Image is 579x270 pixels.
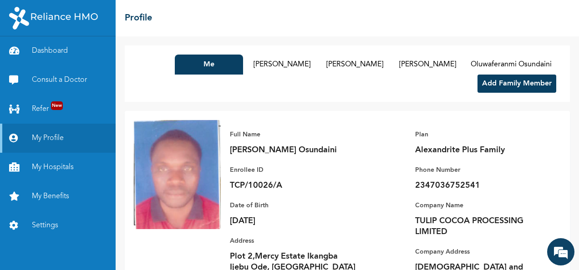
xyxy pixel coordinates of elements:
[45,210,93,226] span: My benefits
[12,160,148,177] div: 8:15 PM
[175,55,243,75] button: Me
[145,240,152,248] span: More actions
[51,101,63,110] span: New
[12,82,153,110] div: 8:07 PM
[415,145,543,155] p: Alexandrite Plus Family
[10,50,24,64] div: Navigation go back
[15,149,102,156] div: [PERSON_NAME] Web Assistant
[15,115,162,122] div: tundeosundaini
[25,124,166,141] div: 8:15 PM
[230,200,357,211] p: Date of Birth
[415,180,543,191] p: 2347036752541
[156,240,166,248] span: End chat
[61,231,88,238] em: Setback
[97,210,162,226] span: View my HMO ID
[415,215,543,237] p: TULIP COCOA PROCESSING LIMITED
[320,55,389,75] button: [PERSON_NAME]
[105,190,162,206] span: Find a Provider
[230,180,357,191] p: TCP/10026/A
[125,11,152,25] h2: Profile
[149,5,171,26] div: Minimize live chat window
[32,128,160,138] span: i need drugs from pharmacy,not feeling fine
[393,55,462,75] button: [PERSON_NAME]
[415,200,543,211] p: Company Name
[415,246,543,257] p: Company Address
[9,7,98,30] img: RelianceHMO's Logo
[477,75,556,93] button: Add Family Member
[61,58,167,69] div: Enrollee Web App Assistant
[230,235,357,246] p: Address
[248,55,316,75] button: [PERSON_NAME]
[30,45,51,68] img: d_794563401_operators_776852000003600019
[61,45,167,58] div: Naomi Enrollee Web Assistant
[230,215,357,226] p: [DATE]
[415,165,543,175] p: Phone Number
[18,163,142,173] span: What would you like to know more about?
[134,120,221,229] img: Enrollee
[230,165,357,175] p: Enrollee ID
[230,145,357,155] p: [PERSON_NAME] Osundaini
[466,55,556,75] button: Oluwaferanmi Osundaini
[18,86,147,106] span: I noticed you've been away for a bit. Is there anything else I might help you with?
[230,129,357,140] p: Full Name
[415,129,543,140] p: Plan
[50,190,100,206] span: My hospitals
